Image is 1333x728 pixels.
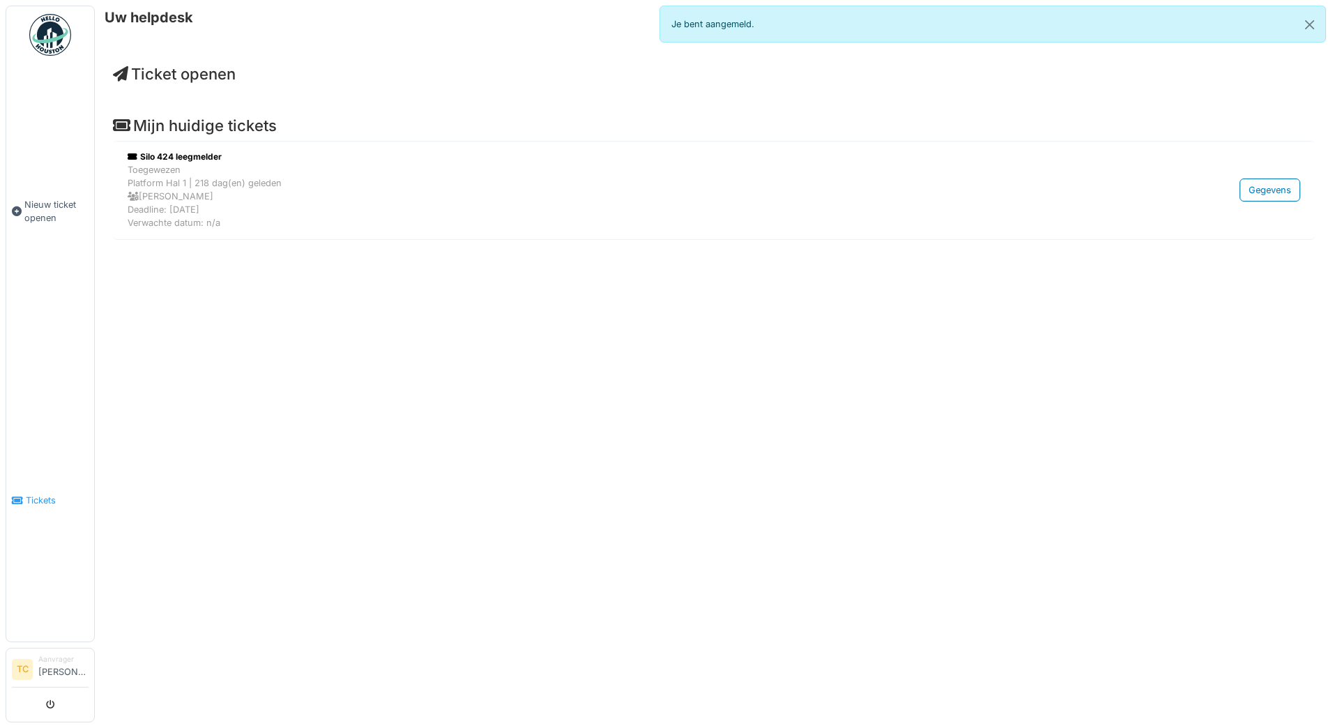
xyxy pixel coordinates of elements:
[1240,179,1300,202] div: Gegevens
[24,198,89,225] span: Nieuw ticket openen
[6,63,94,359] a: Nieuw ticket openen
[29,14,71,56] img: Badge_color-CXgf-gQk.svg
[128,163,1115,230] div: Toegewezen Platform Hal 1 | 218 dag(en) geleden [PERSON_NAME] Deadline: [DATE] Verwachte datum: n/a
[124,147,1304,234] a: Silo 424 leegmelder ToegewezenPlatform Hal 1 | 218 dag(en) geleden [PERSON_NAME]Deadline: [DATE]V...
[26,494,89,507] span: Tickets
[6,359,94,642] a: Tickets
[113,116,1315,135] h4: Mijn huidige tickets
[38,654,89,684] li: [PERSON_NAME]
[38,654,89,665] div: Aanvrager
[12,654,89,688] a: TC Aanvrager[PERSON_NAME]
[1294,6,1325,43] button: Close
[660,6,1326,43] div: Je bent aangemeld.
[113,65,236,83] a: Ticket openen
[12,659,33,680] li: TC
[128,151,1115,163] div: Silo 424 leegmelder
[105,9,193,26] h6: Uw helpdesk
